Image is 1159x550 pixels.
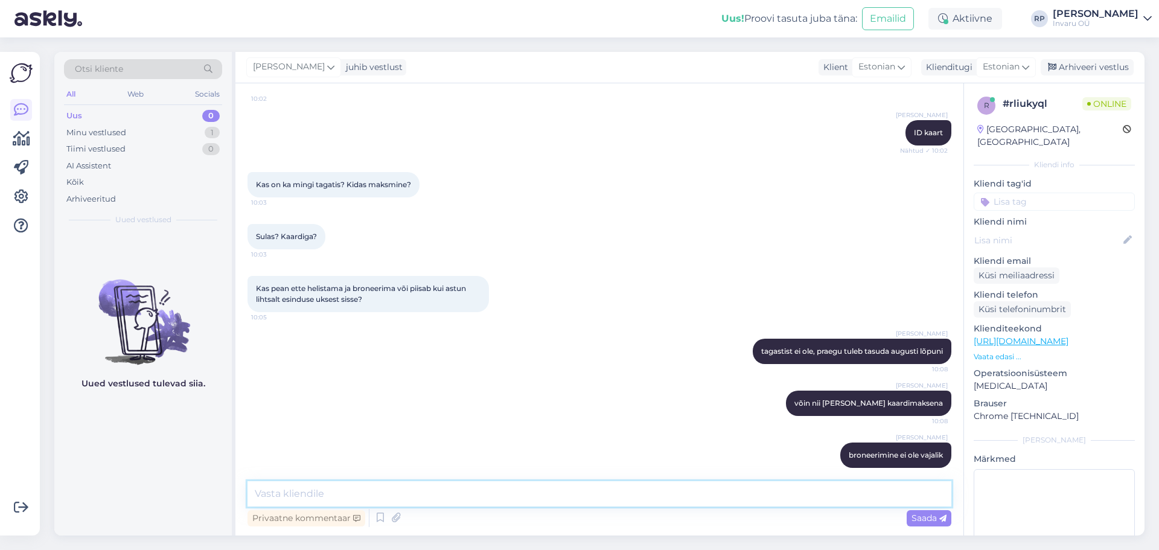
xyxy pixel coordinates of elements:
[974,453,1135,465] p: Märkmed
[256,284,468,304] span: Kas pean ette helistama ja broneerima või piisab kui astun lihtsalt esinduse uksest sisse?
[1053,9,1152,28] a: [PERSON_NAME]Invaru OÜ
[1053,9,1138,19] div: [PERSON_NAME]
[256,232,317,241] span: Sulas? Kaardiga?
[66,160,111,172] div: AI Assistent
[974,367,1135,380] p: Operatsioonisüsteem
[205,127,220,139] div: 1
[896,110,948,120] span: [PERSON_NAME]
[974,322,1135,335] p: Klienditeekond
[66,143,126,155] div: Tiimi vestlused
[66,193,116,205] div: Arhiveeritud
[721,11,857,26] div: Proovi tasuta juba täna:
[721,13,744,24] b: Uus!
[81,377,205,390] p: Uued vestlused tulevad siia.
[251,313,296,322] span: 10:05
[1082,97,1131,110] span: Online
[66,127,126,139] div: Minu vestlused
[983,60,1020,74] span: Estonian
[1053,19,1138,28] div: Invaru OÜ
[974,216,1135,228] p: Kliendi nimi
[202,143,220,155] div: 0
[928,8,1002,30] div: Aktiivne
[10,62,33,85] img: Askly Logo
[900,146,948,155] span: Nähtud ✓ 10:02
[251,250,296,259] span: 10:03
[921,61,972,74] div: Klienditugi
[862,7,914,30] button: Emailid
[896,329,948,338] span: [PERSON_NAME]
[974,159,1135,170] div: Kliendi info
[1041,59,1134,75] div: Arhiveeri vestlus
[64,86,78,102] div: All
[75,63,123,75] span: Otsi kliente
[858,60,895,74] span: Estonian
[193,86,222,102] div: Socials
[974,255,1135,267] p: Kliendi email
[251,198,296,207] span: 10:03
[849,450,943,459] span: broneerimine ei ole vajalik
[202,110,220,122] div: 0
[974,301,1071,318] div: Küsi telefoninumbrit
[256,180,411,189] span: Kas on ka mingi tagatis? Kidas maksmine?
[125,86,146,102] div: Web
[984,101,989,110] span: r
[974,397,1135,410] p: Brauser
[251,94,296,103] span: 10:02
[896,433,948,442] span: [PERSON_NAME]
[794,398,943,408] span: võin nii [PERSON_NAME] kaardimaksena
[974,380,1135,392] p: [MEDICAL_DATA]
[974,435,1135,446] div: [PERSON_NAME]
[341,61,403,74] div: juhib vestlust
[912,513,947,523] span: Saada
[66,176,84,188] div: Kõik
[115,214,171,225] span: Uued vestlused
[66,110,82,122] div: Uus
[761,347,943,356] span: tagastist ei ole, praegu tuleb tasuda augusti lõpuni
[896,381,948,390] span: [PERSON_NAME]
[54,258,232,366] img: No chats
[974,336,1068,347] a: [URL][DOMAIN_NAME]
[902,365,948,374] span: 10:08
[977,123,1123,149] div: [GEOGRAPHIC_DATA], [GEOGRAPHIC_DATA]
[1003,97,1082,111] div: # rliukyql
[914,128,943,137] span: ID kaart
[974,410,1135,423] p: Chrome [TECHNICAL_ID]
[974,289,1135,301] p: Kliendi telefon
[1031,10,1048,27] div: RP
[253,60,325,74] span: [PERSON_NAME]
[974,177,1135,190] p: Kliendi tag'id
[974,193,1135,211] input: Lisa tag
[902,417,948,426] span: 10:08
[974,234,1121,247] input: Lisa nimi
[974,351,1135,362] p: Vaata edasi ...
[247,510,365,526] div: Privaatne kommentaar
[974,267,1059,284] div: Küsi meiliaadressi
[902,468,948,478] span: 10:09
[819,61,848,74] div: Klient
